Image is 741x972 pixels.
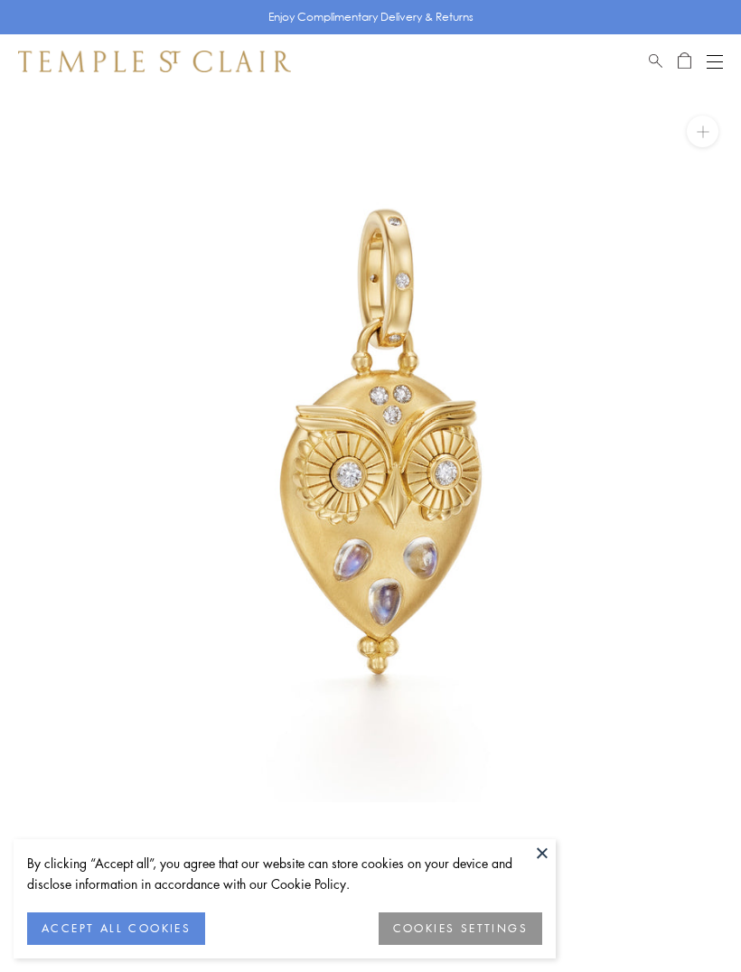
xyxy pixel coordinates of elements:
button: COOKIES SETTINGS [379,912,542,945]
button: ACCEPT ALL COOKIES [27,912,205,945]
p: Enjoy Complimentary Delivery & Returns [268,8,474,26]
img: P34115-OWLBM [27,89,741,802]
img: Temple St. Clair [18,51,291,72]
a: Open Shopping Bag [678,51,691,72]
a: Search [649,51,662,72]
iframe: Gorgias live chat messenger [651,887,723,954]
div: By clicking “Accept all”, you agree that our website can store cookies on your device and disclos... [27,853,542,894]
button: Open navigation [707,51,723,72]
